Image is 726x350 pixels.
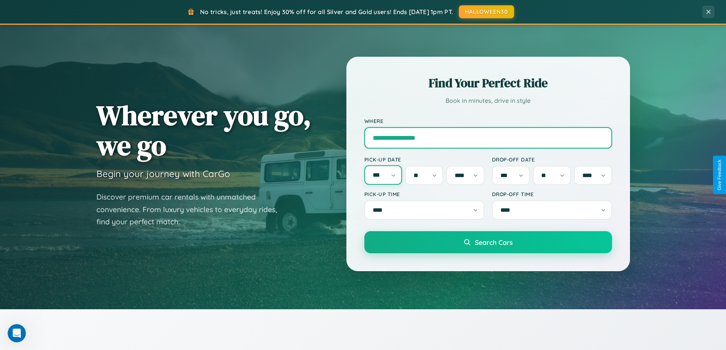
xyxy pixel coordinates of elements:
[364,231,612,253] button: Search Cars
[492,156,612,163] label: Drop-off Date
[364,156,484,163] label: Pick-up Date
[364,191,484,197] label: Pick-up Time
[96,168,230,179] h3: Begin your journey with CarGo
[492,191,612,197] label: Drop-off Time
[200,8,453,16] span: No tricks, just treats! Enjoy 30% off for all Silver and Gold users! Ends [DATE] 1pm PT.
[717,160,722,190] div: Give Feedback
[475,238,513,246] span: Search Cars
[364,118,612,124] label: Where
[96,191,287,228] p: Discover premium car rentals with unmatched convenience. From luxury vehicles to everyday rides, ...
[96,100,311,160] h1: Wherever you go, we go
[8,324,26,342] iframe: Intercom live chat
[364,95,612,106] p: Book in minutes, drive in style
[364,75,612,91] h2: Find Your Perfect Ride
[459,5,514,18] button: HALLOWEEN30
